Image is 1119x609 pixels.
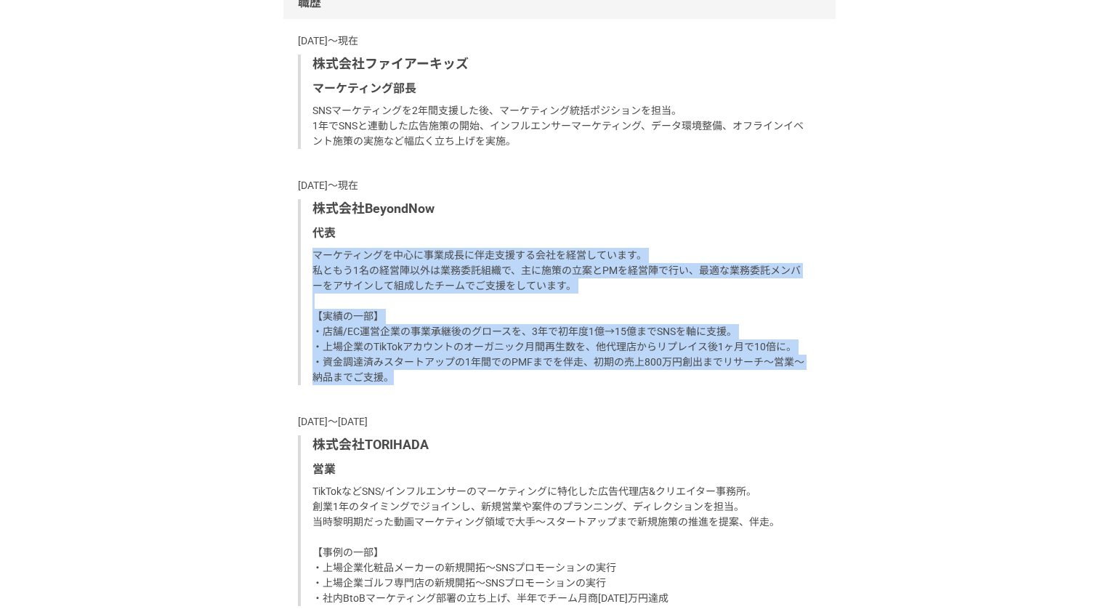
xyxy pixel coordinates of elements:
[312,484,809,606] p: TikTokなどSNS/インフルエンサーのマーケティングに特化した広告代理店&クリエイター事務所。 創業1年のタイミングでジョインし、新規営業や案件のプランニング、ディレクションを担当。 当時黎...
[312,225,809,242] p: 代表
[312,435,809,455] p: 株式会社TORIHADA
[312,80,809,97] p: マーケティング部長
[312,199,809,219] p: 株式会社BeyondNow
[312,461,809,478] p: 営業
[298,33,821,49] p: [DATE]〜現在
[298,414,821,429] p: [DATE]〜[DATE]
[298,178,821,193] p: [DATE]〜現在
[312,55,809,74] p: 株式会社ファイアーキッズ
[312,103,809,149] p: SNSマーケティングを2年間支援した後、マーケティング統括ポジションを担当。 1年でSNSと連動した広告施策の開始、インフルエンサーマーケティング、データ環境整備、オフラインイベント施策の実施な...
[312,248,809,385] p: マーケティングを中心に事業成長に伴走支援する会社を経営しています。 私ともう1名の経営陣以外は業務委託組織で、主に施策の立案とPMを経営陣で行い、最適な業務委託メンバーをアサインして組成したチー...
